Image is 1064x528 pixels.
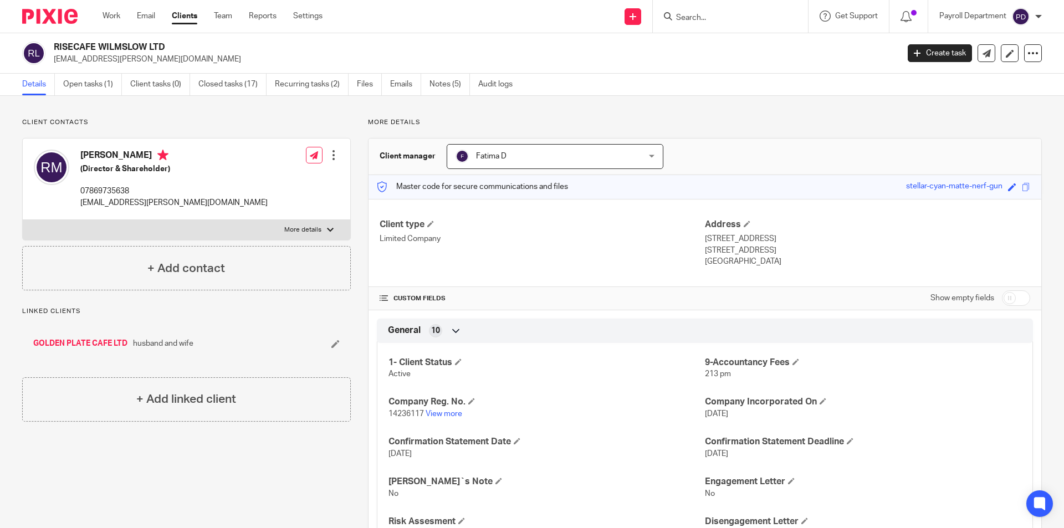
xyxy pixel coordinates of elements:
a: Settings [293,11,323,22]
h4: Company Reg. No. [388,396,705,408]
a: Audit logs [478,74,521,95]
img: svg%3E [456,150,469,163]
h4: + Add contact [147,260,225,277]
a: View more [426,410,462,418]
h5: (Director & Shareholder) [80,163,268,175]
span: General [388,325,421,336]
span: [DATE] [705,450,728,458]
img: svg%3E [1012,8,1030,25]
p: [EMAIL_ADDRESS][PERSON_NAME][DOMAIN_NAME] [80,197,268,208]
h4: Confirmation Statement Deadline [705,436,1021,448]
p: Master code for secure communications and files [377,181,568,192]
span: 10 [431,325,440,336]
a: Reports [249,11,277,22]
p: Linked clients [22,307,351,316]
h4: + Add linked client [136,391,236,408]
h4: CUSTOM FIELDS [380,294,705,303]
a: GOLDEN PLATE CAFE LTD [33,338,127,349]
p: [EMAIL_ADDRESS][PERSON_NAME][DOMAIN_NAME] [54,54,891,65]
p: More details [284,225,321,234]
a: Team [214,11,232,22]
span: [DATE] [388,450,412,458]
h4: Disengagement Letter [705,516,1021,527]
img: Pixie [22,9,78,24]
h4: [PERSON_NAME]`s Note [388,476,705,488]
a: Recurring tasks (2) [275,74,349,95]
p: More details [368,118,1042,127]
span: Get Support [835,12,878,20]
h4: Client type [380,219,705,230]
a: Client tasks (0) [130,74,190,95]
a: Work [103,11,120,22]
a: Open tasks (1) [63,74,122,95]
a: Emails [390,74,421,95]
span: No [705,490,715,498]
h4: 9-Accountancy Fees [705,357,1021,368]
div: stellar-cyan-matte-nerf-gun [906,181,1002,193]
input: Search [675,13,775,23]
span: 213 pm [705,370,731,378]
p: [STREET_ADDRESS] [705,233,1030,244]
label: Show empty fields [930,293,994,304]
h4: 1- Client Status [388,357,705,368]
img: svg%3E [34,150,69,185]
img: svg%3E [22,42,45,65]
a: Clients [172,11,197,22]
h4: [PERSON_NAME] [80,150,268,163]
h4: Risk Assesment [388,516,705,527]
h4: Address [705,219,1030,230]
i: Primary [157,150,168,161]
h4: Confirmation Statement Date [388,436,705,448]
a: Files [357,74,382,95]
p: [GEOGRAPHIC_DATA] [705,256,1030,267]
a: Notes (5) [429,74,470,95]
p: 07869735638 [80,186,268,197]
span: Active [388,370,411,378]
h4: Engagement Letter [705,476,1021,488]
a: Details [22,74,55,95]
h3: Client manager [380,151,436,162]
span: [DATE] [705,410,728,418]
a: Create task [908,44,972,62]
span: husband and wife [133,338,193,349]
h4: Company Incorporated On [705,396,1021,408]
a: Closed tasks (17) [198,74,267,95]
p: Limited Company [380,233,705,244]
span: 14236117 [388,410,424,418]
a: Email [137,11,155,22]
h2: RISECAFE WILMSLOW LTD [54,42,724,53]
span: No [388,490,398,498]
p: Client contacts [22,118,351,127]
p: [STREET_ADDRESS] [705,245,1030,256]
p: Payroll Department [939,11,1006,22]
span: Fatima D [476,152,507,160]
